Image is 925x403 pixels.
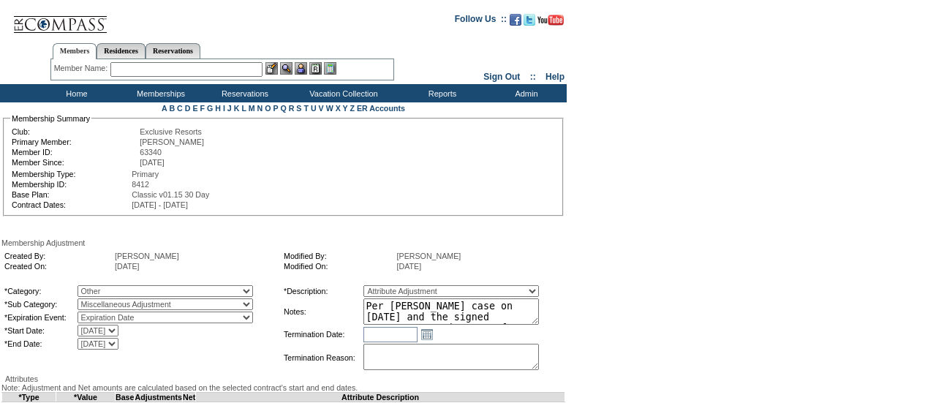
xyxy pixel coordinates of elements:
[140,138,204,146] span: [PERSON_NAME]
[4,312,76,323] td: *Expiration Event:
[363,298,539,325] textarea: Per [PERSON_NAME] case on [DATE] and the signed agreement, moving 1 AR from 24-26' to the 26-27' ...
[284,262,396,271] td: Modified On:
[296,104,301,113] a: S
[135,393,183,402] td: Adjustments
[227,104,232,113] a: J
[132,180,149,189] span: 8412
[343,104,348,113] a: Y
[4,285,76,297] td: *Category:
[289,104,295,113] a: R
[524,14,535,26] img: Follow us on Twitter
[4,262,113,271] td: Created On:
[537,18,564,27] a: Subscribe to our YouTube Channel
[140,148,162,157] span: 63340
[234,104,240,113] a: K
[303,104,309,113] a: T
[140,127,202,136] span: Exclusive Resorts
[146,43,200,59] a: Reservations
[284,326,362,342] td: Termination Date:
[483,72,520,82] a: Sign Out
[196,393,565,402] td: Attribute Description
[12,148,138,157] td: Member ID:
[249,104,255,113] a: M
[56,393,116,402] td: *Value
[537,15,564,26] img: Subscribe to our YouTube Channel
[357,104,405,113] a: ER Accounts
[257,104,263,113] a: N
[4,298,76,310] td: *Sub Category:
[4,325,76,336] td: *Start Date:
[54,62,110,75] div: Member Name:
[183,393,196,402] td: Net
[207,104,213,113] a: G
[185,104,191,113] a: D
[2,393,56,402] td: *Type
[545,72,565,82] a: Help
[12,158,138,167] td: Member Since:
[12,138,138,146] td: Primary Member:
[241,104,246,113] a: L
[177,104,183,113] a: C
[309,62,322,75] img: Reservations
[284,344,362,372] td: Termination Reason:
[12,200,130,209] td: Contract Dates:
[140,158,165,167] span: [DATE]
[397,262,422,271] span: [DATE]
[295,62,307,75] img: Impersonate
[117,84,201,102] td: Memberships
[12,190,130,199] td: Base Plan:
[33,84,117,102] td: Home
[324,62,336,75] img: b_calculator.gif
[284,298,362,325] td: Notes:
[200,104,205,113] a: F
[455,12,507,30] td: Follow Us ::
[53,43,97,59] a: Members
[265,104,271,113] a: O
[483,84,567,102] td: Admin
[10,114,91,123] legend: Membership Summary
[399,84,483,102] td: Reports
[1,238,565,247] div: Membership Adjustment
[132,200,188,209] span: [DATE] - [DATE]
[510,18,521,27] a: Become our fan on Facebook
[285,84,399,102] td: Vacation Collection
[524,18,535,27] a: Follow us on Twitter
[201,84,285,102] td: Reservations
[169,104,175,113] a: B
[1,383,565,392] div: Note: Adjustment and Net amounts are calculated based on the selected contract's start and end da...
[12,170,130,178] td: Membership Type:
[12,4,107,34] img: Compass Home
[115,252,179,260] span: [PERSON_NAME]
[97,43,146,59] a: Residences
[311,104,317,113] a: U
[419,326,435,342] a: Open the calendar popup.
[132,170,159,178] span: Primary
[215,104,221,113] a: H
[284,252,396,260] td: Modified By:
[273,104,279,113] a: P
[350,104,355,113] a: Z
[4,338,76,350] td: *End Date:
[192,104,197,113] a: E
[336,104,341,113] a: X
[1,374,565,383] div: Attributes
[284,285,362,297] td: *Description:
[12,180,130,189] td: Membership ID:
[4,252,113,260] td: Created By:
[132,190,209,199] span: Classic v01.15 30 Day
[510,14,521,26] img: Become our fan on Facebook
[12,127,138,136] td: Club:
[326,104,333,113] a: W
[115,262,140,271] span: [DATE]
[265,62,278,75] img: b_edit.gif
[319,104,324,113] a: V
[280,62,292,75] img: View
[280,104,286,113] a: Q
[530,72,536,82] span: ::
[223,104,225,113] a: I
[397,252,461,260] span: [PERSON_NAME]
[162,104,167,113] a: A
[116,393,135,402] td: Base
